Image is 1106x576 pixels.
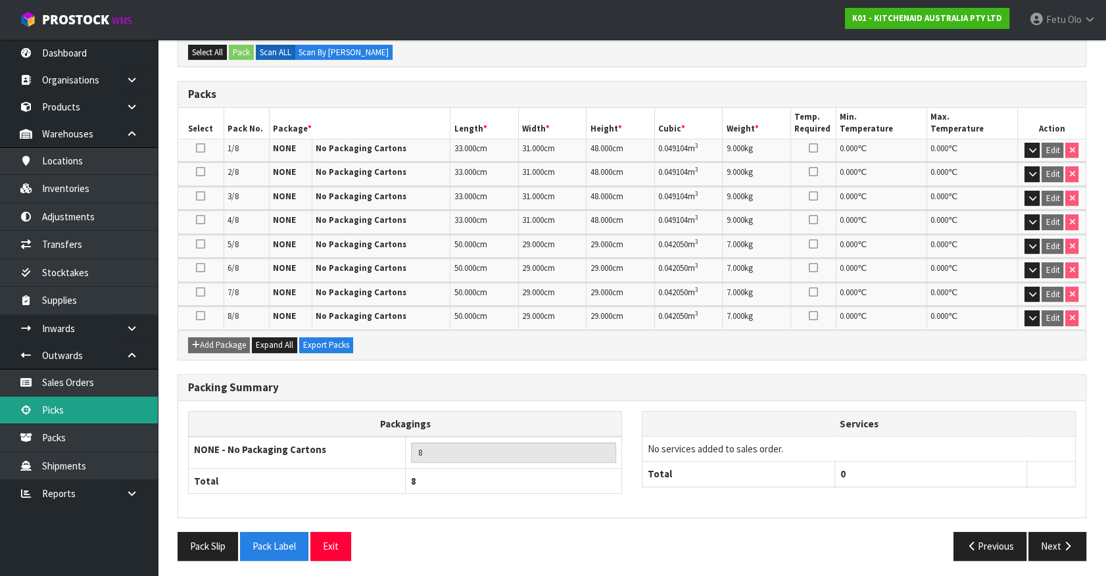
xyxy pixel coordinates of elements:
[316,191,406,202] strong: No Packaging Cartons
[726,310,744,322] span: 7.000
[454,143,475,154] span: 33.000
[790,108,836,139] th: Temp. Required
[1042,191,1063,206] button: Edit
[178,108,224,139] th: Select
[316,262,406,274] strong: No Packaging Cartons
[20,11,36,28] img: cube-alt.png
[518,306,587,329] td: cm
[178,532,238,560] button: Pack Slip
[228,166,239,178] span: 2/8
[518,258,587,281] td: cm
[189,411,622,437] th: Packagings
[930,214,948,226] span: 0.000
[695,165,698,174] sup: 3
[695,213,698,222] sup: 3
[522,166,544,178] span: 31.000
[587,210,655,233] td: cm
[658,166,688,178] span: 0.049104
[522,143,544,154] span: 31.000
[273,239,296,250] strong: NONE
[194,443,326,456] strong: NONE - No Packaging Cartons
[926,235,1017,258] td: ℃
[587,108,655,139] th: Height
[836,187,926,210] td: ℃
[723,108,791,139] th: Weight
[316,310,406,322] strong: No Packaging Cartons
[454,262,475,274] span: 50.000
[411,475,416,487] span: 8
[42,11,109,28] span: ProStock
[695,189,698,198] sup: 3
[310,532,351,560] button: Exit
[695,261,698,270] sup: 3
[840,143,857,154] span: 0.000
[228,262,239,274] span: 6/8
[836,162,926,185] td: ℃
[926,139,1017,162] td: ℃
[273,143,296,154] strong: NONE
[654,235,723,258] td: m
[587,162,655,185] td: cm
[1068,13,1082,26] span: Olo
[450,235,519,258] td: cm
[926,283,1017,306] td: ℃
[840,239,857,250] span: 0.000
[587,235,655,258] td: cm
[1042,310,1063,326] button: Edit
[522,239,544,250] span: 29.000
[926,306,1017,329] td: ℃
[518,139,587,162] td: cm
[1042,239,1063,254] button: Edit
[930,287,948,298] span: 0.000
[695,141,698,150] sup: 3
[316,143,406,154] strong: No Packaging Cartons
[295,45,393,60] label: Scan By [PERSON_NAME]
[642,436,1075,461] td: No services added to sales order.
[723,258,791,281] td: kg
[518,108,587,139] th: Width
[726,166,744,178] span: 9.000
[587,187,655,210] td: cm
[926,210,1017,233] td: ℃
[658,143,688,154] span: 0.049104
[658,214,688,226] span: 0.049104
[188,337,250,353] button: Add Package
[658,287,688,298] span: 0.042050
[654,187,723,210] td: m
[840,468,846,480] span: 0
[723,187,791,210] td: kg
[450,258,519,281] td: cm
[654,258,723,281] td: m
[450,139,519,162] td: cm
[930,262,948,274] span: 0.000
[228,239,239,250] span: 5/8
[926,187,1017,210] td: ℃
[316,239,406,250] strong: No Packaging Cartons
[930,191,948,202] span: 0.000
[522,310,544,322] span: 29.000
[454,287,475,298] span: 50.000
[252,337,297,353] button: Expand All
[590,262,612,274] span: 29.000
[590,166,612,178] span: 48.000
[273,166,296,178] strong: NONE
[642,462,834,487] th: Total
[726,143,744,154] span: 9.000
[269,108,450,139] th: Package
[273,310,296,322] strong: NONE
[450,108,519,139] th: Length
[953,532,1027,560] button: Previous
[112,14,132,27] small: WMS
[840,214,857,226] span: 0.000
[930,239,948,250] span: 0.000
[229,45,254,60] button: Pack
[273,287,296,298] strong: NONE
[1046,13,1066,26] span: Fetu
[658,191,688,202] span: 0.049104
[228,143,239,154] span: 1/8
[273,214,296,226] strong: NONE
[840,310,857,322] span: 0.000
[723,283,791,306] td: kg
[228,310,239,322] span: 8/8
[590,239,612,250] span: 29.000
